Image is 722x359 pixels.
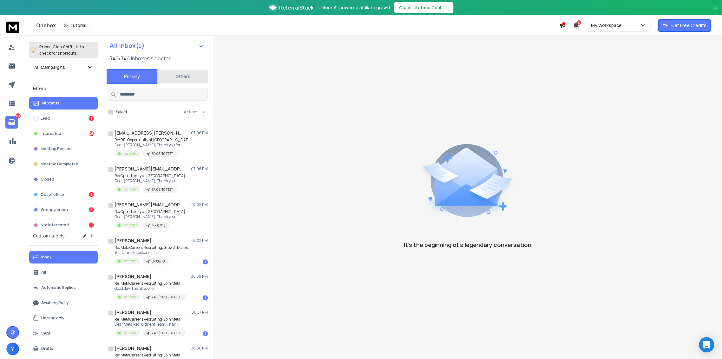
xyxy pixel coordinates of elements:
button: All [29,266,98,279]
button: All Status [29,97,98,110]
p: Awaiting Reply [41,300,69,305]
h1: All Campaigns [34,64,65,70]
h1: All Inbox(s) [109,43,145,49]
p: Wrong person [41,207,68,212]
button: Sent [29,327,98,340]
p: Dear [PERSON_NAME], Thank you [115,214,191,219]
p: 07:02 PM [191,238,208,243]
div: 1 [203,331,208,336]
p: 06:56 PM [191,346,208,351]
p: MX 07/10 [152,223,166,228]
button: Meeting Booked [29,143,98,155]
button: Meeting Completed [29,158,98,170]
span: 346 / 346 [109,55,130,62]
p: Inbox [41,255,52,260]
button: Not Interested8 [29,219,98,231]
p: Drafts [41,346,53,351]
h1: [PERSON_NAME][EMAIL_ADDRESS][PERSON_NAME][DOMAIN_NAME] [115,202,184,208]
button: Get Free Credits [658,19,711,32]
h1: [PERSON_NAME] [115,345,151,351]
button: Drafts [29,342,98,355]
p: BR 08/10 [152,259,165,264]
button: Out of office1 [29,188,98,201]
p: Interested [123,151,138,156]
div: 128 [89,131,94,136]
p: Lead [41,116,50,121]
p: ZA + [GEOGRAPHIC_DATA] + [GEOGRAPHIC_DATA] 09/10 [152,295,182,300]
p: It’s the beginning of a legendary conversation [404,240,531,249]
span: ReferralStack [279,4,313,11]
h3: Filters [29,84,98,93]
h1: [PERSON_NAME][EMAIL_ADDRESS][DOMAIN_NAME] [115,166,184,172]
p: Re: MetaCareers Recruiting: Join Meta [115,281,186,286]
p: Yes, I am interested in [115,250,191,255]
button: Wrong person3 [29,203,98,216]
p: Re: MetaCareers Recruiting: Join Meta [115,317,186,322]
p: Re: Opportunity at [GEOGRAPHIC_DATA]: Growth [115,209,191,214]
p: Re: MetaCareers Recruiting: Growth Marketing [115,245,191,250]
button: Claim Lifetime Deal→ [394,2,453,13]
button: Automatic Replies [29,281,98,294]
p: Interested [41,131,61,136]
p: 07:06 PM [191,166,208,171]
p: Out of office [41,192,64,197]
p: 07:05 PM [191,202,208,207]
p: Interested [123,259,138,263]
div: 1 [203,259,208,264]
p: BR 06/10 TEST [152,187,173,192]
p: 06:59 PM [191,274,208,279]
div: 8 [89,223,94,228]
h1: [PERSON_NAME] [115,309,151,316]
button: Closed [29,173,98,186]
p: 07:06 PM [191,130,208,136]
p: ZA + [GEOGRAPHIC_DATA] + [GEOGRAPHIC_DATA] 09/10 [152,331,182,336]
button: All Campaigns [29,61,98,74]
p: Not Interested [41,223,69,228]
div: 3 [89,116,94,121]
div: 1 [203,295,208,300]
div: 1 [89,192,94,197]
h1: [PERSON_NAME] [115,273,151,280]
p: Closed [41,177,54,182]
button: Awaiting Reply [29,296,98,309]
p: Dear Meta Recruitment Team, Thank [115,322,186,327]
p: BR 06/10 TEST [152,151,173,156]
p: Dear [PERSON_NAME], Thank you for [115,143,191,148]
button: Primary [107,69,157,84]
p: All [41,270,46,275]
div: 3 [89,207,94,212]
p: All Status [41,101,59,106]
button: Inbox [29,251,98,263]
button: All Inbox(s) [104,39,209,52]
p: Good day, Thank you for [115,286,186,291]
p: Re: Opportunity at [GEOGRAPHIC_DATA]: Growth [115,173,191,178]
p: Get Free Credits [671,22,706,29]
h1: [PERSON_NAME] [115,237,151,244]
p: Interested [123,295,138,299]
p: Meeting Completed [41,162,78,167]
button: Close banner [711,4,719,19]
p: 06:57 PM [191,310,208,315]
h3: Inboxes selected [131,55,172,62]
h3: Custom Labels [33,233,65,239]
p: Re: MetaCareers Recruiting: Join Meta [115,353,191,358]
span: → [444,4,448,11]
button: Others [157,70,208,83]
p: Unread only [41,316,64,321]
button: Unread only [29,312,98,324]
h1: [EMAIL_ADDRESS][PERSON_NAME][DOMAIN_NAME] [115,130,184,136]
p: Automatic Replies [41,285,76,290]
a: 143 [5,116,18,129]
button: Tutorial [60,21,90,30]
span: Ctrl + Shift + k [52,43,79,50]
p: Interested [123,330,138,335]
button: Lead3 [29,112,98,125]
p: Press to check for shortcuts. [39,44,84,57]
p: Interested [123,187,138,192]
button: Y [6,342,19,355]
p: Interested [123,223,138,228]
p: Meeting Booked [41,146,72,151]
p: My Workspace [591,22,624,29]
p: 143 [16,113,21,118]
